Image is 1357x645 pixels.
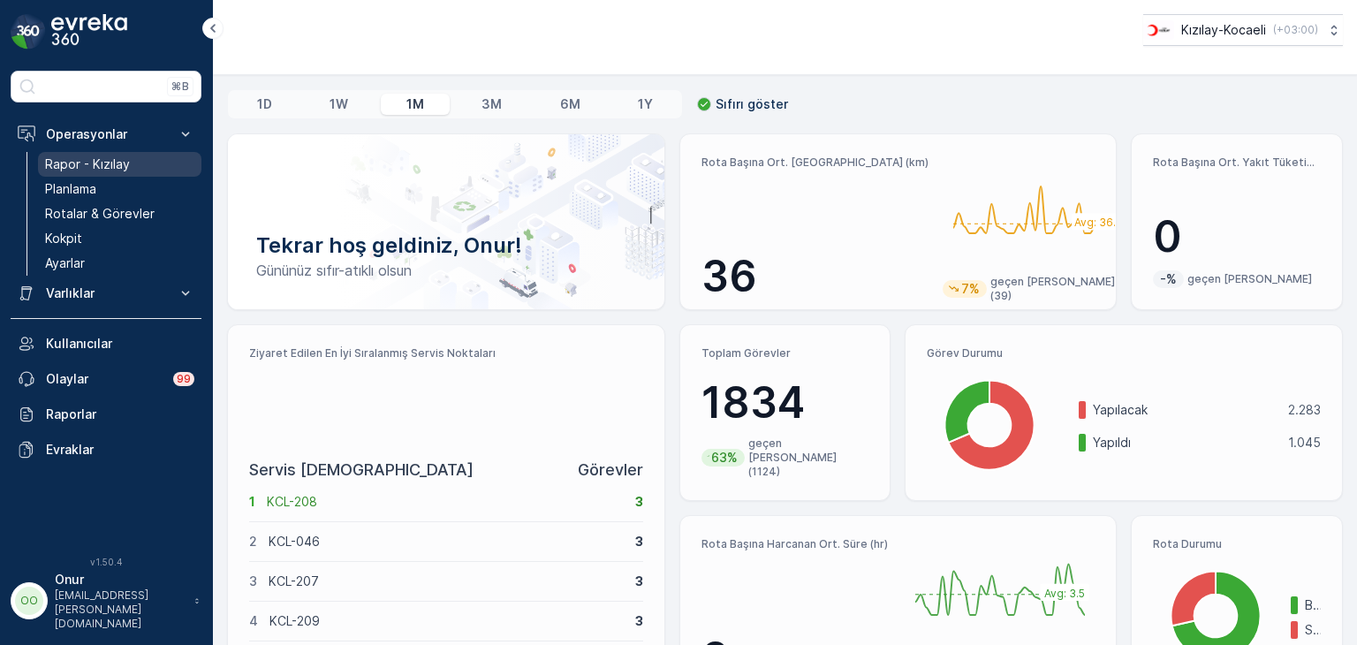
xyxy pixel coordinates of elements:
p: 4 [249,612,258,630]
p: Görevler [578,458,643,482]
p: Toplam Görevler [701,346,869,360]
p: 3 [635,493,643,511]
a: Rapor - Kızılay [38,152,201,177]
button: Operasyonlar [11,117,201,152]
p: geçen [PERSON_NAME] [1187,272,1312,286]
p: Raporlar [46,406,194,423]
p: -% [1158,270,1179,288]
button: OOOnur[EMAIL_ADDRESS][PERSON_NAME][DOMAIN_NAME] [11,571,201,631]
a: Raporlar [11,397,201,432]
p: Rapor - Kızılay [45,156,130,173]
p: ⌘B [171,80,189,94]
p: Yapılacak [1093,401,1277,419]
p: 2 [249,533,257,550]
p: Onur [55,571,186,588]
p: KCL-208 [267,493,624,511]
p: geçen [PERSON_NAME] (1124) [748,436,868,479]
p: 1M [406,95,424,113]
a: Rotalar & Görevler [38,201,201,226]
p: Sıfırı göster [716,95,788,113]
p: Kokpit [45,230,82,247]
p: Yapıldı [1093,434,1277,451]
p: Ziyaret Edilen En İyi Sıralanmış Servis Noktaları [249,346,643,360]
p: Görev Durumu [927,346,1321,360]
p: Tekrar hoş geldiniz, Onur! [256,231,636,260]
a: Kokpit [38,226,201,251]
p: 3 [635,533,643,550]
p: 3 [635,612,643,630]
a: Planlama [38,177,201,201]
p: Kızılay-Kocaeli [1181,21,1266,39]
p: 36 [701,250,929,303]
p: Servis [DEMOGRAPHIC_DATA] [249,458,474,482]
p: 99 [177,372,191,386]
p: Rota Başına Harcanan Ort. Süre (hr) [701,537,891,551]
button: Varlıklar [11,276,201,311]
a: Ayarlar [38,251,201,276]
button: Kızılay-Kocaeli(+03:00) [1143,14,1343,46]
p: 7% [959,280,982,298]
p: Rotalar & Görevler [45,205,155,223]
p: geçen [PERSON_NAME] (39) [990,275,1131,303]
p: 1.045 [1288,434,1321,451]
a: Kullanıcılar [11,326,201,361]
p: 3M [481,95,502,113]
p: 1834 [701,376,869,429]
p: 6M [560,95,580,113]
p: Rota Başına Ort. [GEOGRAPHIC_DATA] (km) [701,156,929,170]
p: Planlama [45,180,96,198]
p: Rota Durumu [1153,537,1321,551]
p: 3 [249,573,257,590]
p: Varlıklar [46,285,166,302]
p: [EMAIL_ADDRESS][PERSON_NAME][DOMAIN_NAME] [55,588,186,631]
p: 63% [709,449,739,467]
p: Olaylar [46,370,163,388]
p: KCL-209 [269,612,624,630]
p: Ayarlar [45,254,85,272]
p: Operasyonlar [46,125,166,143]
p: Bitmiş [1305,596,1321,614]
p: Süresi doldu [1305,621,1321,639]
a: Olaylar99 [11,361,201,397]
a: Evraklar [11,432,201,467]
p: 1W [330,95,348,113]
p: Gününüz sıfır-atıklı olsun [256,260,636,281]
p: 1 [249,493,255,511]
p: ( +03:00 ) [1273,23,1318,37]
p: 1D [257,95,272,113]
p: Evraklar [46,441,194,459]
p: 3 [635,573,643,590]
p: 0 [1153,210,1321,263]
img: logo [11,14,46,49]
img: k%C4%B1z%C4%B1lay_0jL9uU1.png [1143,20,1174,40]
div: OO [15,587,43,615]
p: KCL-046 [269,533,624,550]
p: 2.283 [1288,401,1321,419]
p: Rota Başına Ort. Yakıt Tüketimi (lt) [1153,156,1321,170]
p: Kullanıcılar [46,335,194,353]
span: v 1.50.4 [11,557,201,567]
p: KCL-207 [269,573,624,590]
p: 1Y [638,95,653,113]
img: logo_dark-DEwI_e13.png [51,14,127,49]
